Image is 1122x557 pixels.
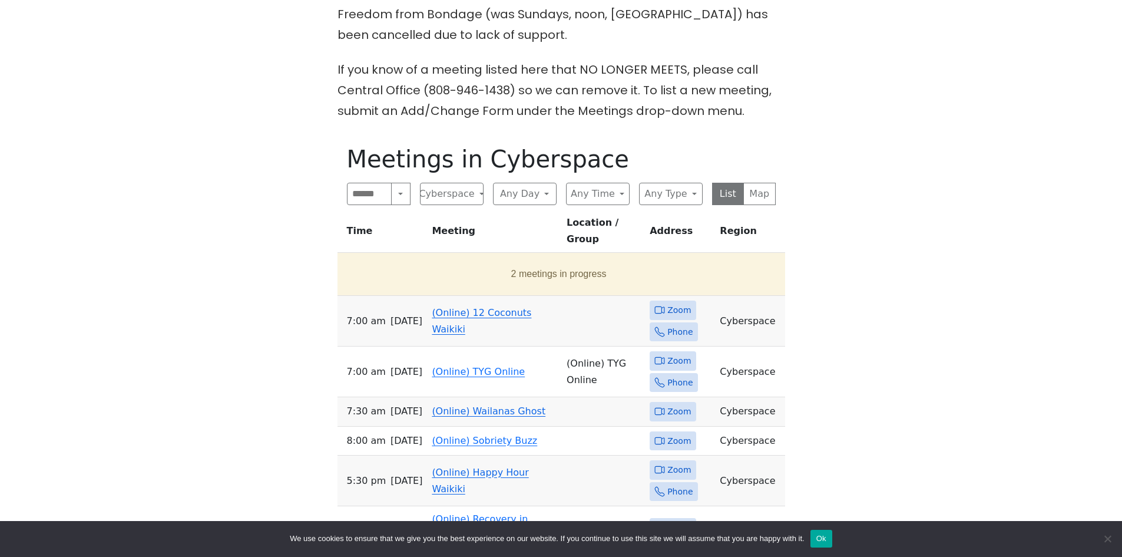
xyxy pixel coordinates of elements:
input: Search [347,183,392,205]
span: [DATE] [390,313,422,329]
span: Zoom [667,354,691,368]
p: If you know of a meeting listed here that NO LONGER MEETS, please call Central Office (808-946-14... [337,60,785,121]
button: Any Type [639,183,703,205]
button: 2 meetings in progress [342,258,776,291]
span: Zoom [667,434,691,449]
span: Zoom [667,303,691,318]
span: Zoom [667,404,691,419]
span: We use cookies to ensure that we give you the best experience on our website. If you continue to ... [290,533,804,545]
button: List [712,183,744,205]
span: Phone [667,485,693,499]
button: Any Time [566,183,630,205]
td: (Online) TYG Online [562,347,645,397]
a: (Online) TYG Online [432,366,525,377]
span: Zoom [667,463,691,477]
a: (Online) Recovery in [GEOGRAPHIC_DATA] [432,513,531,541]
span: [DATE] [390,403,422,420]
span: Phone [667,325,693,340]
span: 8:00 AM [347,433,386,449]
th: Meeting [427,215,562,253]
td: Cyberspace [715,456,785,506]
span: 9:00 PM [347,519,386,536]
td: Cyberspace [715,347,785,397]
a: (Online) Wailanas Ghost [432,406,545,417]
span: [DATE] [390,364,422,380]
td: Cyberspace [715,296,785,347]
button: Search [391,183,410,205]
button: Any Day [493,183,557,205]
a: (Online) Sobriety Buzz [432,435,537,446]
th: Address [645,215,715,253]
span: 5:30 PM [347,473,386,489]
td: Cyberspace [715,427,785,456]
a: (Online) Happy Hour Waikiki [432,467,528,495]
button: Cyberspace [420,183,484,205]
th: Region [715,215,785,253]
button: Ok [810,530,832,548]
td: Cyberspace [715,506,785,549]
th: Location / Group [562,215,645,253]
p: Freedom from Bondage (was Sundays, noon, [GEOGRAPHIC_DATA]) has been cancelled due to lack of sup... [337,4,785,45]
span: [DATE] [390,519,422,536]
td: Cyberspace [715,397,785,427]
th: Time [337,215,428,253]
button: Map [743,183,776,205]
a: (Online) 12 Coconuts Waikiki [432,307,531,335]
span: Phone [667,375,693,390]
span: [DATE] [390,433,422,449]
h1: Meetings in Cyberspace [347,145,776,173]
span: 7:30 AM [347,403,386,420]
span: 7:00 AM [347,364,386,380]
span: 7:00 AM [347,313,386,329]
span: No [1101,533,1113,545]
span: [DATE] [390,473,422,489]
